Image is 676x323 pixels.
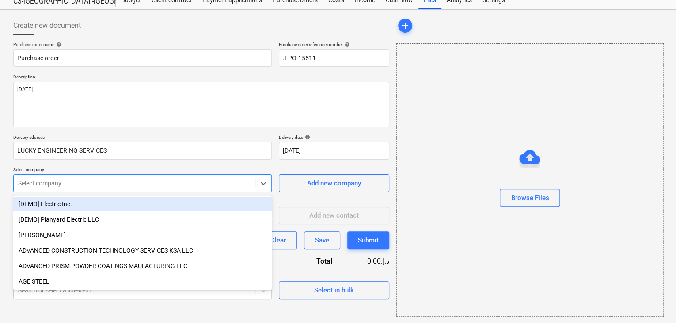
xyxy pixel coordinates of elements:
[279,135,389,140] div: Delivery date
[13,142,272,160] input: Delivery address
[500,189,560,207] button: Browse Files
[13,228,272,242] div: [PERSON_NAME]
[274,256,346,266] div: Total
[13,212,272,227] div: [DEMO] Planyard Electric LLC
[346,256,389,266] div: 0.00د.إ.‏
[13,135,272,142] p: Delivery address
[304,231,340,249] button: Save
[343,42,350,47] span: help
[279,281,389,299] button: Select in bulk
[314,285,354,296] div: Select in bulk
[13,20,81,31] span: Create new document
[347,231,389,249] button: Submit
[400,20,410,31] span: add
[315,235,329,246] div: Save
[13,167,272,174] p: Select company
[307,177,361,189] div: Add new company
[358,235,379,246] div: Submit
[511,192,549,204] div: Browse Files
[279,42,389,47] div: Purchase order reference number
[13,274,272,288] div: AGE STEEL
[13,74,389,81] p: Description
[13,49,272,67] input: Document name
[13,42,272,47] div: Purchase order name
[13,259,272,273] div: ADVANCED PRISM POWDER COATINGS MAUFACTURING LLC
[632,281,676,323] iframe: Chat Widget
[54,42,61,47] span: help
[13,243,272,258] div: ADVANCED CONSTRUCTION TECHNOLOGY SERVICES KSA LLC
[303,135,310,140] span: help
[396,43,664,317] div: Browse Files
[279,174,389,192] button: Add new company
[13,82,389,127] textarea: [DATE]
[279,142,389,160] input: Delivery date not specified
[13,197,272,211] div: [DEMO] Electric Inc.
[270,235,286,246] div: Clear
[259,231,297,249] button: Clear
[279,49,389,67] input: Order number
[13,228,272,242] div: ABDULLA AL KAABI BLDG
